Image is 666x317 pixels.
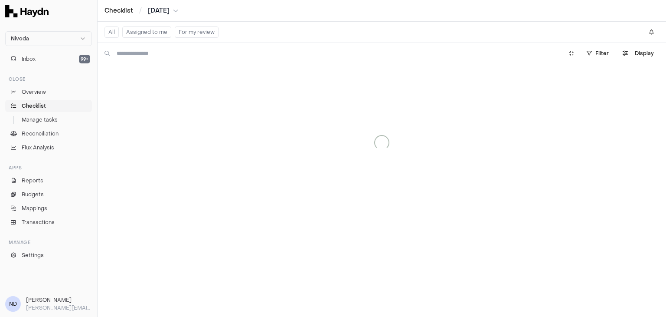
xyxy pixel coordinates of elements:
span: Mappings [22,205,47,212]
span: Filter [595,50,609,57]
a: Checklist [104,7,133,15]
div: Apps [5,161,92,175]
span: Transactions [22,218,55,226]
nav: breadcrumb [104,7,178,15]
a: Reconciliation [5,128,92,140]
span: [DATE] [148,7,170,15]
span: Flux Analysis [22,144,54,152]
span: Nivoda [11,35,29,42]
a: Flux Analysis [5,142,92,154]
span: Inbox [22,55,36,63]
a: Budgets [5,188,92,201]
span: Settings [22,251,44,259]
button: Assigned to me [122,26,171,38]
button: Inbox99+ [5,53,92,65]
div: Close [5,72,92,86]
span: Reports [22,177,43,185]
a: Reports [5,175,92,187]
h3: [PERSON_NAME] [26,296,92,304]
a: Manage tasks [5,114,92,126]
p: [PERSON_NAME][EMAIL_ADDRESS][DOMAIN_NAME] [26,304,92,312]
span: / [137,6,144,15]
button: Display [617,46,659,60]
img: Haydn Logo [5,5,49,17]
div: Manage [5,235,92,249]
a: Settings [5,249,92,261]
button: [DATE] [148,7,178,15]
a: Checklist [5,100,92,112]
span: ND [5,296,21,312]
button: Nivoda [5,31,92,46]
a: Mappings [5,202,92,215]
button: Filter [581,46,614,60]
button: For my review [175,26,219,38]
button: All [104,26,119,38]
span: Overview [22,88,46,96]
span: Reconciliation [22,130,59,138]
span: Manage tasks [22,116,58,124]
a: Transactions [5,216,92,228]
a: Overview [5,86,92,98]
span: Budgets [22,191,44,198]
span: Checklist [22,102,46,110]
